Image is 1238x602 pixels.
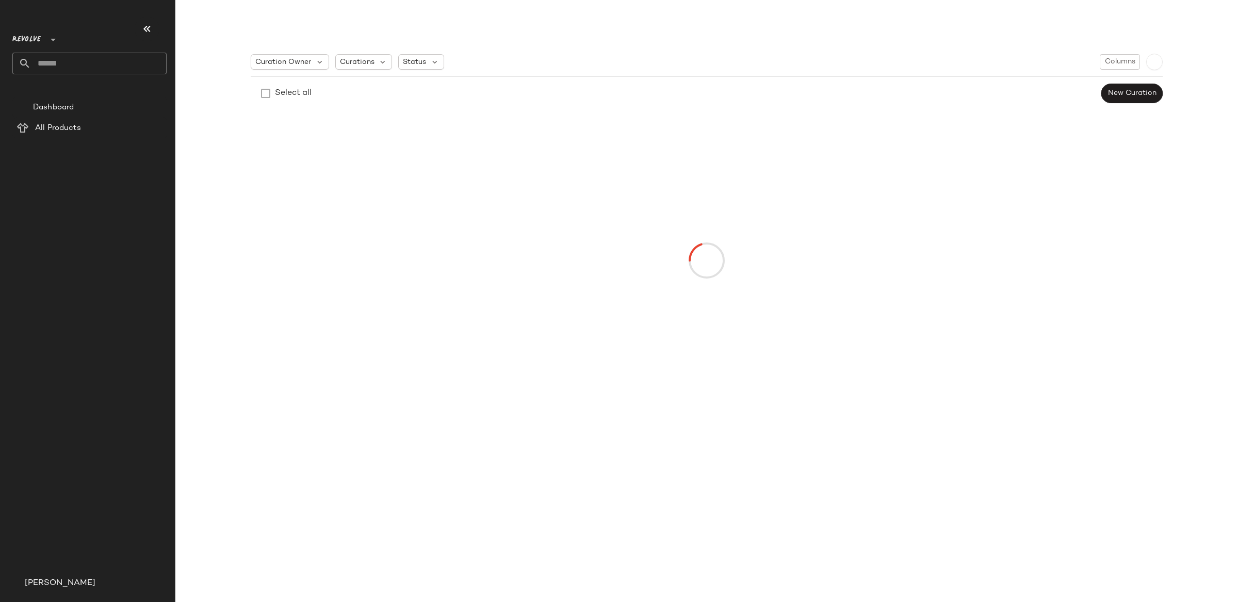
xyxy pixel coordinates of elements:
[1100,54,1140,70] button: Columns
[1107,89,1156,97] span: New Curation
[275,87,312,100] div: Select all
[255,57,311,68] span: Curation Owner
[12,28,41,46] span: Revolve
[403,57,426,68] span: Status
[1104,58,1135,66] span: Columns
[25,577,95,590] span: [PERSON_NAME]
[33,102,74,113] span: Dashboard
[340,57,374,68] span: Curations
[1101,84,1163,103] button: New Curation
[35,122,81,134] span: All Products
